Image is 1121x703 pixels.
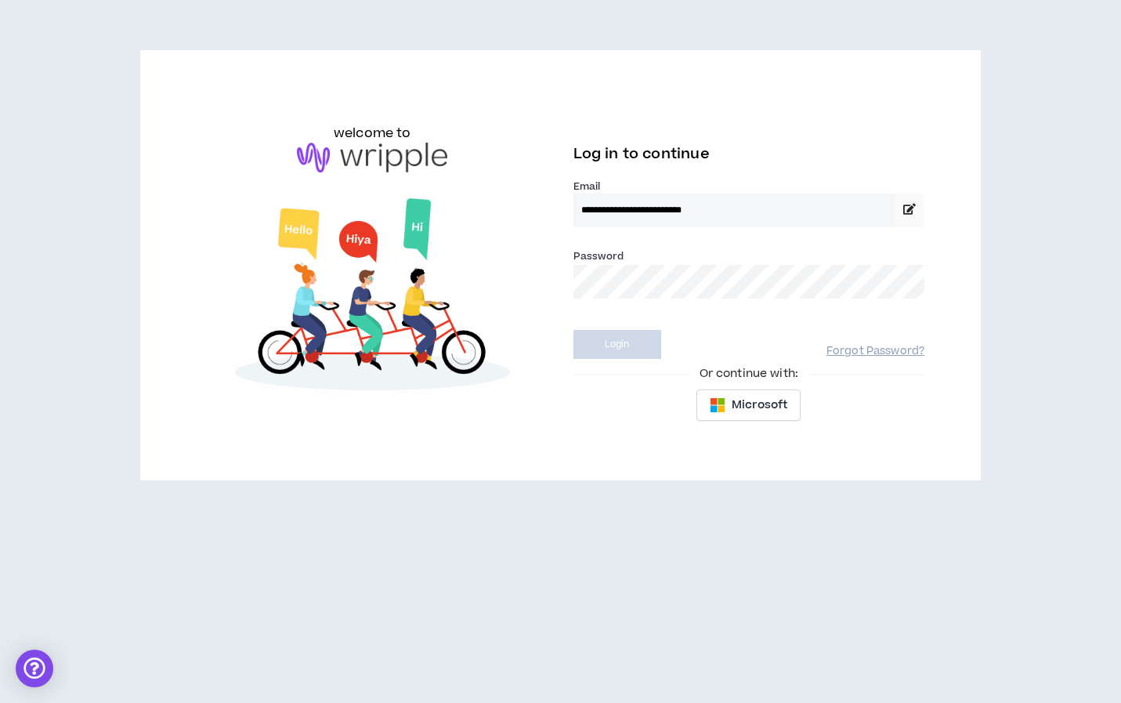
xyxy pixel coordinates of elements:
[573,330,661,359] button: Login
[826,344,924,359] a: Forgot Password?
[334,124,411,143] h6: welcome to
[732,397,787,414] span: Microsoft
[696,390,801,421] button: Microsoft
[573,249,624,263] label: Password
[16,650,53,687] div: Open Intercom Messenger
[573,144,710,164] span: Log in to continue
[689,365,809,382] span: Or continue with:
[297,143,447,172] img: logo-brand.png
[197,188,548,407] img: Welcome to Wripple
[573,179,925,194] label: Email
